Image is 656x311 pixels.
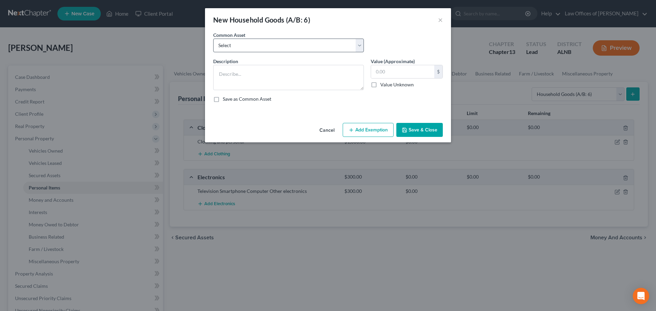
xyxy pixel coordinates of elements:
[633,288,649,304] div: Open Intercom Messenger
[438,16,443,24] button: ×
[223,96,271,102] label: Save as Common Asset
[396,123,443,137] button: Save & Close
[371,58,415,65] label: Value (Approximate)
[213,58,238,64] span: Description
[213,15,310,25] div: New Household Goods (A/B: 6)
[371,65,434,78] input: 0.00
[314,124,340,137] button: Cancel
[380,81,414,88] label: Value Unknown
[343,123,394,137] button: Add Exemption
[213,31,245,39] label: Common Asset
[434,65,442,78] div: $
